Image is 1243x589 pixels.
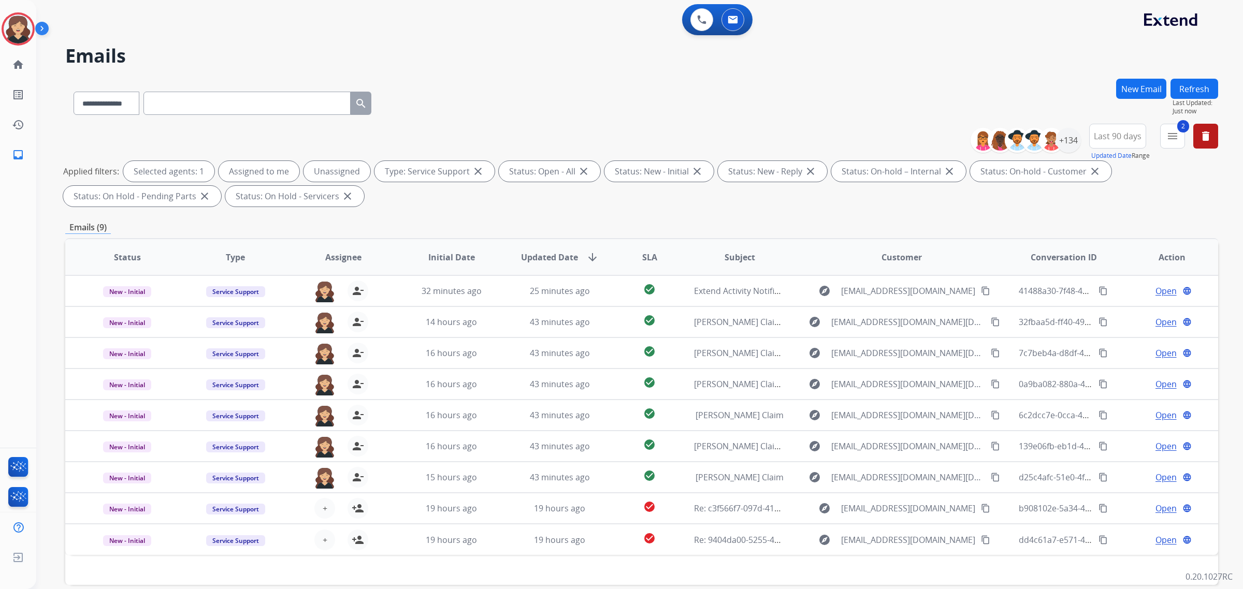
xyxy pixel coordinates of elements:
[604,161,714,182] div: Status: New - Initial
[1182,410,1192,420] mat-icon: language
[103,379,151,390] span: New - Initial
[1177,120,1189,132] span: 2
[643,469,656,482] mat-icon: check_circle
[4,14,33,43] img: avatar
[694,534,1064,546] span: Re: 9404da00-5255-4a1e-876f-d81b2bd38860+[PERSON_NAME] 2.0 Lifestyle Adjustable Base Full
[530,347,590,359] span: 43 minutes ago
[981,286,990,296] mat-icon: content_copy
[1099,441,1108,451] mat-icon: content_copy
[426,316,477,328] span: 14 hours ago
[103,317,151,328] span: New - Initial
[314,436,335,458] img: agent-avatar
[991,410,1000,420] mat-icon: content_copy
[643,314,656,327] mat-icon: check_circle
[831,471,985,483] span: [EMAIL_ADDRESS][DOMAIN_NAME][DATE]
[1094,134,1141,138] span: Last 90 days
[530,472,590,483] span: 43 minutes ago
[352,347,364,359] mat-icon: person_remove
[643,407,656,420] mat-icon: check_circle
[1019,378,1180,390] span: 0a9ba082-880a-45a2-9da7-3cdbdc35cb40
[694,440,838,452] span: [PERSON_NAME] Claim 1-8265825151
[1031,251,1097,263] span: Conversation ID
[1019,503,1177,514] span: b908102e-5a34-4c1e-8bd7-3b090e72c92f
[991,317,1000,327] mat-icon: content_copy
[325,251,362,263] span: Assignee
[1099,410,1108,420] mat-icon: content_copy
[991,441,1000,451] mat-icon: content_copy
[428,251,475,263] span: Initial Date
[981,504,990,513] mat-icon: content_copy
[534,503,585,514] span: 19 hours ago
[1019,316,1173,328] span: 32fbaa5d-ff40-492d-8f9d-d436ea29337e
[103,504,151,514] span: New - Initial
[352,440,364,452] mat-icon: person_remove
[831,316,985,328] span: [EMAIL_ADDRESS][DOMAIN_NAME][DATE]
[103,410,151,421] span: New - Initial
[694,347,838,359] span: [PERSON_NAME] Claim 1-8261718781
[426,503,477,514] span: 19 hours ago
[1173,99,1218,107] span: Last Updated:
[530,378,590,390] span: 43 minutes ago
[1155,285,1177,297] span: Open
[123,161,214,182] div: Selected agents: 1
[808,316,821,328] mat-icon: explore
[314,374,335,395] img: agent-avatar
[314,343,335,364] img: agent-avatar
[1099,535,1108,544] mat-icon: content_copy
[323,534,327,546] span: +
[808,471,821,483] mat-icon: explore
[206,379,265,390] span: Service Support
[694,503,977,514] span: Re: c3f566f7-097d-4126-874d-ddc92a9a999c+BLOOM LIFT ADJ BASE - FULL
[352,409,364,421] mat-icon: person_remove
[577,165,590,178] mat-icon: close
[323,502,327,514] span: +
[1019,409,1174,421] span: 6c2dcc7e-0cca-44af-bdb5-cd40f5dabc42
[1089,124,1146,149] button: Last 90 days
[103,286,151,297] span: New - Initial
[642,251,657,263] span: SLA
[831,409,985,421] span: [EMAIL_ADDRESS][DOMAIN_NAME][DATE]
[303,161,370,182] div: Unassigned
[1155,534,1177,546] span: Open
[1089,165,1101,178] mat-icon: close
[1155,471,1177,483] span: Open
[1091,151,1150,160] span: Range
[530,440,590,452] span: 43 minutes ago
[1155,347,1177,359] span: Open
[831,378,985,390] span: [EMAIL_ADDRESS][DOMAIN_NAME][DATE]
[725,251,755,263] span: Subject
[804,165,817,178] mat-icon: close
[881,251,922,263] span: Customer
[65,46,1218,66] h2: Emails
[530,316,590,328] span: 43 minutes ago
[352,285,364,297] mat-icon: person_remove
[206,348,265,359] span: Service Support
[206,535,265,546] span: Service Support
[198,190,211,202] mat-icon: close
[818,534,831,546] mat-icon: explore
[1182,441,1192,451] mat-icon: language
[225,186,364,207] div: Status: On Hold - Servicers
[808,378,821,390] mat-icon: explore
[586,251,599,263] mat-icon: arrow_downward
[103,348,151,359] span: New - Initial
[1182,504,1192,513] mat-icon: language
[103,535,151,546] span: New - Initial
[1099,379,1108,389] mat-icon: content_copy
[991,473,1000,482] mat-icon: content_copy
[1155,316,1177,328] span: Open
[1019,347,1177,359] span: 7c7beb4a-d8df-48b8-a279-d7f0445eaa9e
[103,473,151,483] span: New - Initial
[1019,472,1174,483] span: d25c4afc-51e0-4f25-ba1b-eb652c3f9bb2
[643,283,656,296] mat-icon: check_circle
[1056,128,1081,153] div: +134
[426,440,477,452] span: 16 hours ago
[696,409,784,421] span: [PERSON_NAME] Claim
[1182,348,1192,358] mat-icon: language
[530,409,590,421] span: 43 minutes ago
[426,409,477,421] span: 16 hours ago
[314,281,335,302] img: agent-avatar
[818,285,831,297] mat-icon: explore
[1182,473,1192,482] mat-icon: language
[841,534,975,546] span: [EMAIL_ADDRESS][DOMAIN_NAME]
